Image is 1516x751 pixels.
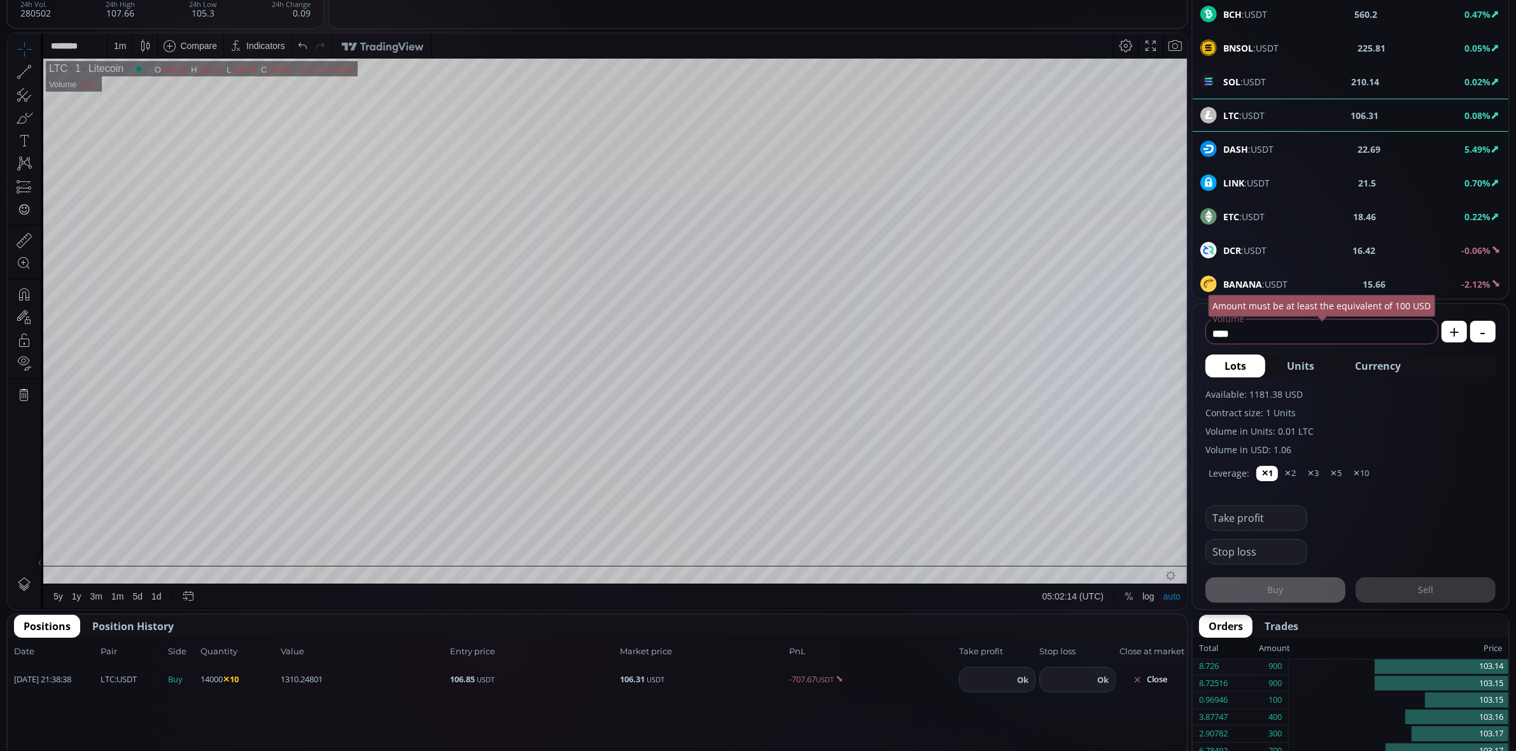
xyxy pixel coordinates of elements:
div: 0.12 [74,46,90,55]
div: 2.90782 [1199,726,1228,742]
div: 1 [60,29,73,41]
b: 16.42 [1352,244,1375,257]
div: Litecoin [73,29,116,41]
button: Trades [1255,615,1308,638]
div: 1 m [106,7,118,17]
span: Close at market [1119,645,1181,658]
span: 05:02:14 (UTC) [1035,558,1096,568]
b: DCR [1223,244,1241,256]
small: USDT [817,675,834,684]
label: Leverage: [1209,467,1249,480]
div: O [147,31,154,41]
div: log [1135,558,1147,568]
b: 5.49% [1464,143,1491,155]
div: 5d [125,558,136,568]
div: auto [1156,558,1173,568]
button: ✕3 [1302,466,1324,481]
b: 0.05% [1464,42,1491,54]
div: 103.15 [1289,675,1508,692]
div: Go to [171,551,191,575]
span: Currency [1355,358,1401,374]
div: −0.01 (−0.01%) [289,31,346,41]
b: ✕10 [223,673,239,685]
span: [DATE] 21:38:38 [14,673,97,686]
b: 106.85 [451,673,475,685]
span: :USDT [1223,210,1265,223]
button: Ok [1093,673,1112,687]
button: Close [1119,670,1181,690]
div: Price [1290,640,1502,657]
div: L [219,31,224,41]
div: LTC [41,29,60,41]
b: 225.81 [1358,41,1386,55]
b: DASH [1223,143,1248,155]
span: :USDT [1223,277,1288,291]
button: + [1442,321,1467,342]
span: :USDT [1223,75,1266,88]
span: :USDT [1223,8,1267,21]
span: Take profit [959,645,1035,658]
button: Orders [1199,615,1253,638]
span: Lots [1225,358,1246,374]
div: Hide Drawings Toolbar [29,521,35,538]
button: Ok [1013,673,1032,687]
span: Entry price [451,645,617,658]
b: LINK [1223,177,1244,189]
span: Side [168,645,197,658]
div: 0.09 [272,1,311,18]
div: 1m [104,558,116,568]
div: 24h Vol. [20,1,51,8]
div: 900 [1268,658,1282,675]
div: 103.16 [1289,709,1508,726]
b: 560.2 [1354,8,1377,21]
span: Position History [92,619,174,634]
b: 106.31 [620,673,645,685]
span: Value [281,645,447,658]
span: Trades [1265,619,1298,634]
span: Units [1287,358,1314,374]
span: :USDT [1223,244,1267,257]
b: 0.47% [1464,8,1491,20]
div:  [11,170,22,182]
div: H [183,31,190,41]
div: 300 [1268,726,1282,742]
span: Date [14,645,97,658]
div: 3m [83,558,95,568]
div: 103.15 [1289,692,1508,709]
div: 8.72516 [1199,675,1228,692]
span: Pair [101,645,164,658]
span: Market price [620,645,786,658]
div: 5y [46,558,55,568]
b: BNSOL [1223,42,1253,54]
div: Compare [172,7,209,17]
b: BCH [1223,8,1242,20]
b: -0.06% [1461,244,1491,256]
div: 24h Change [272,1,311,8]
b: SOL [1223,76,1240,88]
b: 0.22% [1464,211,1491,223]
div: 106.31 [260,31,286,41]
label: Volume in Units: 0.01 LTC [1205,425,1496,438]
b: ETC [1223,211,1239,223]
label: Contract size: 1 Units [1205,406,1496,419]
span: 14000 [200,673,277,686]
div: 900 [1268,675,1282,692]
button: ✕2 [1279,466,1301,481]
b: 15.66 [1363,277,1386,291]
div: 8.726 [1199,658,1219,675]
span: Buy [168,673,197,686]
button: Position History [83,615,183,638]
span: PnL [790,645,956,658]
div: Total [1199,640,1259,657]
div: 106.32 [154,31,179,41]
div: 3.87747 [1199,709,1228,726]
div: Toggle Percentage [1112,551,1130,575]
span: 1310.24801 [281,673,447,686]
div: Amount must be at least the equivalent of 100 USD [1209,295,1436,317]
div: Amount [1259,640,1290,657]
div: 24h High [106,1,135,8]
button: ✕10 [1348,466,1374,481]
button: Lots [1205,354,1265,377]
div: 280502 [20,1,51,18]
div: Toggle Log Scale [1130,551,1151,575]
